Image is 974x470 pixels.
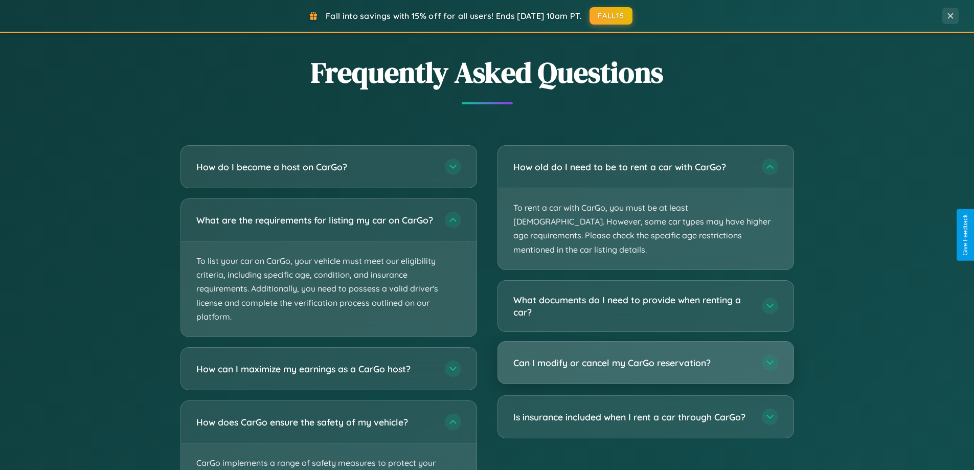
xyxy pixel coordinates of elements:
span: Fall into savings with 15% off for all users! Ends [DATE] 10am PT. [326,11,582,21]
h3: How does CarGo ensure the safety of my vehicle? [196,416,435,429]
h3: Can I modify or cancel my CarGo reservation? [513,356,752,369]
p: To list your car on CarGo, your vehicle must meet our eligibility criteria, including specific ag... [181,241,477,337]
h3: What are the requirements for listing my car on CarGo? [196,214,435,227]
div: Give Feedback [962,214,969,256]
h3: Is insurance included when I rent a car through CarGo? [513,411,752,423]
h3: What documents do I need to provide when renting a car? [513,294,752,319]
h2: Frequently Asked Questions [180,53,794,92]
h3: How do I become a host on CarGo? [196,161,435,173]
p: To rent a car with CarGo, you must be at least [DEMOGRAPHIC_DATA]. However, some car types may ha... [498,188,794,270]
button: FALL15 [590,7,632,25]
h3: How old do I need to be to rent a car with CarGo? [513,161,752,173]
h3: How can I maximize my earnings as a CarGo host? [196,363,435,375]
